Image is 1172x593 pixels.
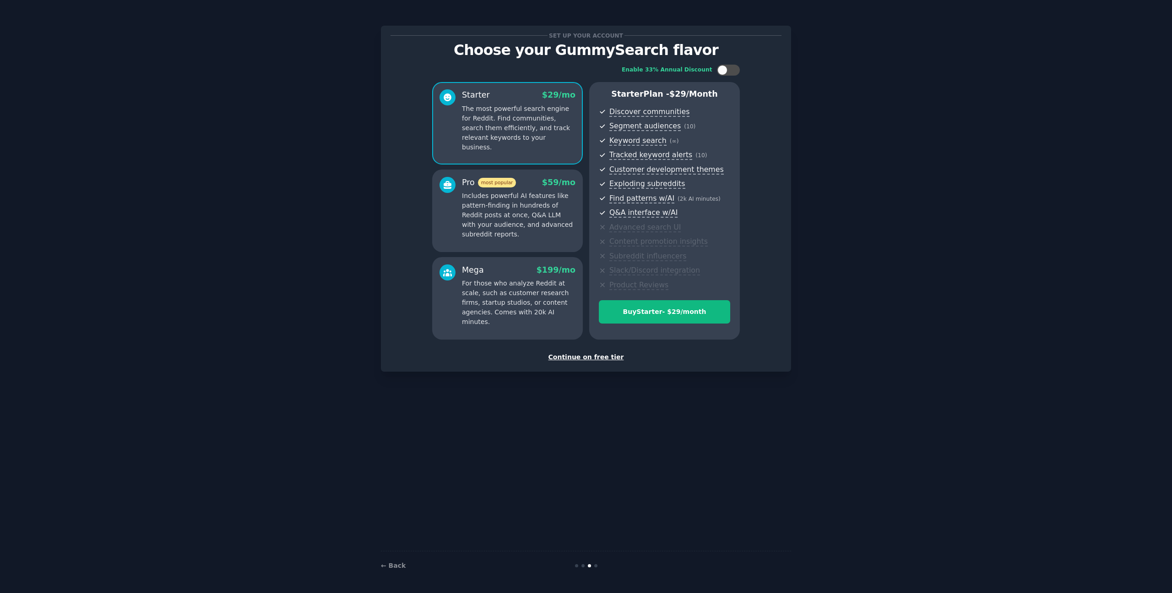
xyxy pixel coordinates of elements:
[462,89,490,101] div: Starter
[599,307,730,317] div: Buy Starter - $ 29 /month
[609,121,681,131] span: Segment audiences
[609,266,700,275] span: Slack/Discord integration
[391,42,781,58] p: Choose your GummySearch flavor
[609,237,708,247] span: Content promotion insights
[478,178,516,187] span: most popular
[599,300,730,324] button: BuyStarter- $29/month
[537,265,575,275] span: $ 199 /mo
[609,179,685,189] span: Exploding subreddits
[462,264,484,276] div: Mega
[609,165,724,175] span: Customer development themes
[609,136,667,146] span: Keyword search
[622,66,712,74] div: Enable 33% Annual Discount
[462,279,575,327] p: For those who analyze Reddit at scale, such as customer research firms, startup studios, or conte...
[609,107,689,117] span: Discover communities
[670,138,679,144] span: ( ∞ )
[609,150,692,160] span: Tracked keyword alerts
[381,562,406,569] a: ← Back
[599,88,730,100] p: Starter Plan -
[609,194,674,203] span: Find patterns w/AI
[684,123,695,130] span: ( 10 )
[462,104,575,152] p: The most powerful search engine for Reddit. Find communities, search them efficiently, and track ...
[609,280,668,290] span: Product Reviews
[542,178,575,187] span: $ 59 /mo
[391,352,781,362] div: Continue on free tier
[669,89,718,99] span: $ 29 /month
[462,177,516,188] div: Pro
[695,152,707,159] span: ( 10 )
[678,196,721,202] span: ( 2k AI minutes )
[548,31,625,40] span: Set up your account
[609,223,681,232] span: Advanced search UI
[462,191,575,239] p: Includes powerful AI features like pattern-finding in hundreds of Reddit posts at once, Q&A LLM w...
[609,208,678,218] span: Q&A interface w/AI
[542,90,575,99] span: $ 29 /mo
[609,252,686,261] span: Subreddit influencers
